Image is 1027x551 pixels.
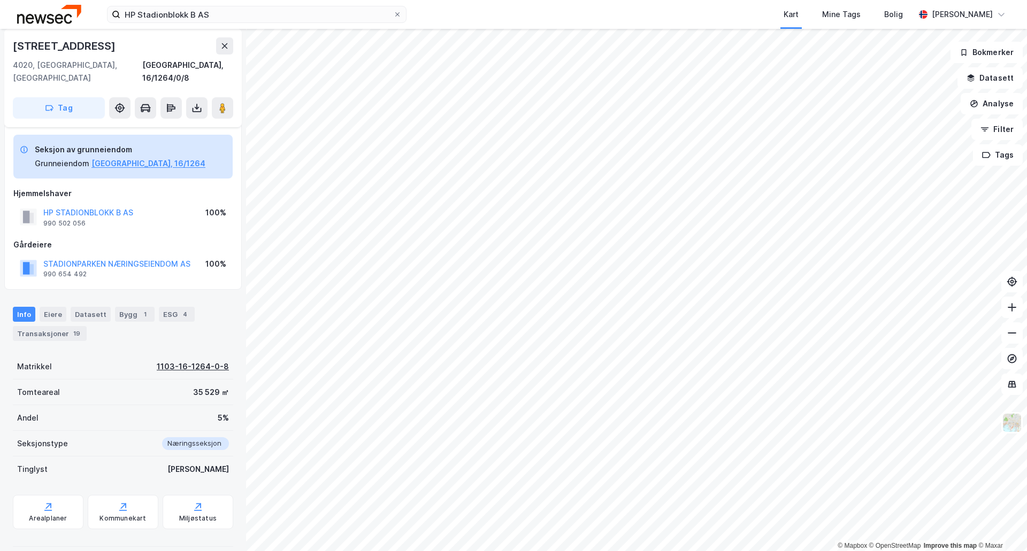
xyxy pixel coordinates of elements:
[974,500,1027,551] iframe: Chat Widget
[957,67,1023,89] button: Datasett
[40,307,66,322] div: Eiere
[17,360,52,373] div: Matrikkel
[71,328,82,339] div: 19
[17,5,81,24] img: newsec-logo.f6e21ccffca1b3a03d2d.png
[869,542,921,549] a: OpenStreetMap
[35,143,205,156] div: Seksjon av grunneiendom
[13,238,233,251] div: Gårdeiere
[17,463,48,476] div: Tinglyst
[13,307,35,322] div: Info
[13,37,118,55] div: [STREET_ADDRESS]
[838,542,867,549] a: Mapbox
[973,144,1023,166] button: Tags
[924,542,977,549] a: Improve this map
[91,157,205,170] button: [GEOGRAPHIC_DATA], 16/1264
[784,8,799,21] div: Kart
[932,8,993,21] div: [PERSON_NAME]
[71,307,111,322] div: Datasett
[29,514,67,523] div: Arealplaner
[159,307,195,322] div: ESG
[218,412,229,424] div: 5%
[822,8,861,21] div: Mine Tags
[43,219,86,228] div: 990 502 056
[17,386,60,399] div: Tomteareal
[13,97,105,119] button: Tag
[974,500,1027,551] div: Kontrollprogram for chat
[205,258,226,270] div: 100%
[120,6,393,22] input: Søk på adresse, matrikkel, gårdeiere, leietakere eller personer
[961,93,1023,114] button: Analyse
[13,59,142,84] div: 4020, [GEOGRAPHIC_DATA], [GEOGRAPHIC_DATA]
[140,309,150,320] div: 1
[884,8,903,21] div: Bolig
[99,514,146,523] div: Kommunekart
[971,119,1023,140] button: Filter
[142,59,233,84] div: [GEOGRAPHIC_DATA], 16/1264/0/8
[193,386,229,399] div: 35 529 ㎡
[13,326,87,341] div: Transaksjoner
[115,307,155,322] div: Bygg
[167,463,229,476] div: [PERSON_NAME]
[205,206,226,219] div: 100%
[17,412,39,424] div: Andel
[180,309,190,320] div: 4
[157,360,229,373] div: 1103-16-1264-0-8
[951,42,1023,63] button: Bokmerker
[17,437,68,450] div: Seksjonstype
[179,514,217,523] div: Miljøstatus
[13,187,233,200] div: Hjemmelshaver
[1002,413,1022,433] img: Z
[35,157,89,170] div: Grunneiendom
[43,270,87,278] div: 990 654 492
